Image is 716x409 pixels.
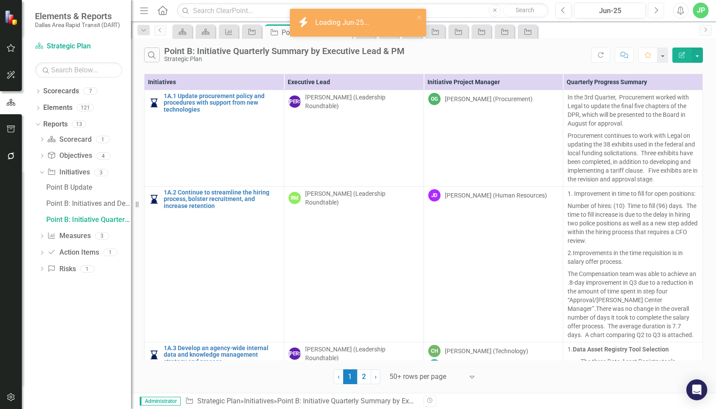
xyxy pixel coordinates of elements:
[145,187,284,342] td: Double-Click to Edit Right Click for Context Menu
[428,345,441,357] div: CH
[563,187,703,342] td: Double-Click to Edit
[343,369,357,384] span: 1
[428,359,441,372] div: JS
[568,189,698,200] p: 1. Improvement in time to fill for open positions:
[428,189,441,201] div: JD
[47,167,89,177] a: Initiatives
[43,86,79,96] a: Scorecards
[563,90,703,187] td: Double-Click to Edit
[164,46,405,56] div: Point B: Initiative Quarterly Summary by Executive Lead & PM
[305,345,419,362] div: [PERSON_NAME] (Leadership Roundtable)
[35,11,120,21] span: Elements & Reports
[284,90,423,187] td: Double-Click to Edit
[423,90,563,187] td: Double-Click to Edit
[46,216,131,224] div: Point B: Initiative Quarterly Summary by Executive Lead & PM
[103,249,117,256] div: 1
[503,4,547,17] button: Search
[47,151,92,161] a: Objectives
[686,379,707,400] div: Open Intercom Messenger
[44,181,131,194] a: Point B Update
[568,130,698,184] p: Procurement continues to work with Legal on updating the 38 exhibits used in the federal and loca...
[357,369,371,384] a: 2
[96,136,110,143] div: 1
[573,346,669,353] strong: Data Asset Registry Tool Selection
[35,62,122,78] input: Search Below...
[47,231,90,241] a: Measures
[445,191,547,200] div: [PERSON_NAME] (Human Resources)
[96,152,110,160] div: 4
[164,93,279,113] a: 1A.1 Update procurement policy and procedures with support from new technologies
[140,397,181,406] span: Administrator
[577,6,643,16] div: Jun-25
[177,3,549,18] input: Search ClearPoint...
[568,200,698,247] p: Number of hires: (10) Time to fill (96) days. The time to fill increase is due to the delay in hi...
[164,345,279,365] a: 1A.3 Develop an agency-wide internal data and knowledge management strategy and process
[568,345,698,355] p: 1.
[445,347,528,355] div: [PERSON_NAME] (Technology)
[43,119,68,130] a: Reports
[282,27,350,38] div: Point B: Initiative Quarterly Summary by Executive Lead & PM
[43,103,72,113] a: Elements
[164,189,279,209] a: 1A.2 Continue to streamline the hiring process, bolster recruitment, and increase retention
[94,169,108,176] div: 3
[568,249,683,265] span: Improvements in the time requisition is in salary offer process.
[46,200,131,208] div: Point B: Initiatives and Descriptions
[35,21,120,28] small: Dallas Area Rapid Transit (DART)
[289,192,301,204] div: RM
[77,104,94,112] div: 121
[47,248,99,258] a: Action Items
[445,95,533,103] div: [PERSON_NAME] (Procurement)
[574,3,646,18] button: Jun-25
[149,350,159,360] img: In Progress
[305,93,419,110] div: [PERSON_NAME] (Leadership Roundtable)
[284,187,423,342] td: Double-Click to Edit
[417,12,423,22] button: close
[4,10,20,25] img: ClearPoint Strategy
[44,213,131,227] a: Point B: Initiative Quarterly Summary by Executive Lead & PM
[46,184,131,191] div: Point B Update
[337,372,340,381] span: ‹
[516,7,534,14] span: Search
[164,56,405,62] div: Strategic Plan
[197,397,241,405] a: Strategic Plan
[568,270,696,312] span: The Compensation team was able to achieve an .8-day improvement in Q3 due to a reduction in the a...
[44,197,131,211] a: Point B: Initiatives and Descriptions
[375,372,377,381] span: ›
[568,93,698,130] p: In the 3rd Quarter, Procurement worked with Legal to update the final five chapters of the DPR, w...
[244,397,274,405] a: Initiatives
[277,397,466,405] div: Point B: Initiative Quarterly Summary by Executive Lead & PM
[423,187,563,342] td: Double-Click to Edit
[568,247,698,268] p: 2.
[289,95,301,108] div: [PERSON_NAME]
[83,88,97,95] div: 7
[149,98,159,108] img: In Progress
[95,232,109,240] div: 3
[145,90,284,187] td: Double-Click to Edit Right Click for Context Menu
[35,41,122,51] a: Strategic Plan
[315,18,371,28] div: Loading Jun-25...
[72,120,86,128] div: 13
[428,93,441,105] div: OG
[289,348,301,360] div: [PERSON_NAME]
[568,270,696,338] span: There was no change in the overall number of days it took to complete the salary offer process. T...
[47,135,91,145] a: Scorecard
[305,189,419,207] div: [PERSON_NAME] (Leadership Roundtable)
[80,265,94,273] div: 1
[149,194,159,204] img: In Progress
[185,396,417,406] div: » »
[47,264,76,274] a: Risks
[693,3,709,18] button: JP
